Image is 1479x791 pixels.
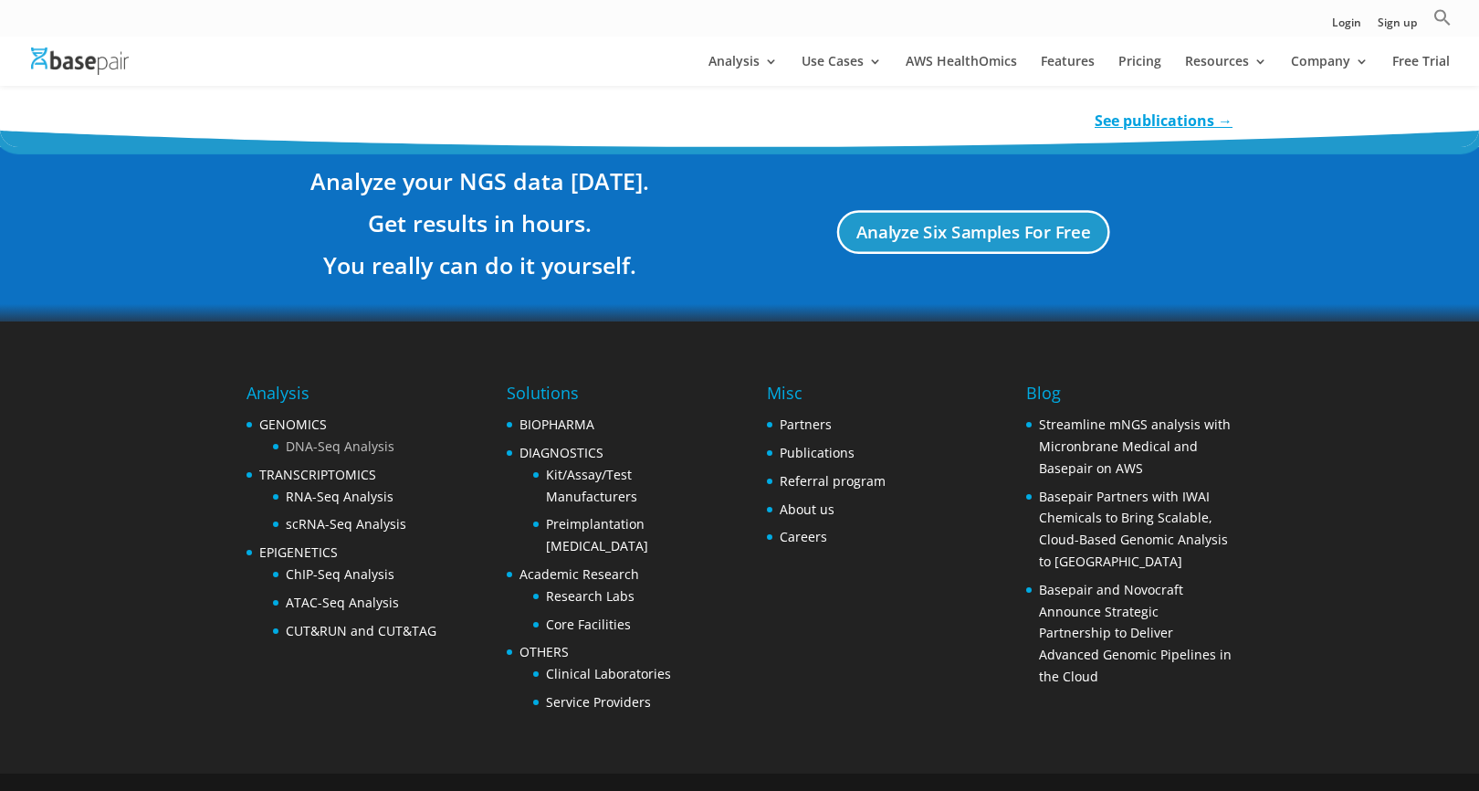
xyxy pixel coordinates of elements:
a: Use Cases [802,55,882,86]
a: About us [780,501,834,518]
a: Free Trial [1392,55,1450,86]
a: DIAGNOSTICS [519,444,603,461]
a: Resources [1185,55,1267,86]
h3: You really can do it yourself. [246,248,712,290]
a: Company [1291,55,1369,86]
a: Publications [780,444,855,461]
a: Academic Research [519,565,639,583]
a: TRANSCRIPTOMICS [259,466,376,483]
a: Analysis [708,55,778,86]
a: BIOPHARMA [519,416,594,433]
a: GENOMICS [259,416,327,433]
a: DNA-Seq Analysis [286,438,394,455]
a: Analyze Six Samples For Free [837,210,1110,254]
a: Research Labs [546,587,635,605]
a: Service Providers [546,693,651,711]
a: OTHERS [519,643,569,660]
a: Basepair Partners with IWAI Chemicals to Bring Scalable, Cloud-Based Genomic Analysis to [GEOGRAP... [1039,488,1228,570]
a: RNA-Seq Analysis [286,488,393,505]
a: Partners [780,416,832,433]
a: Preimplantation [MEDICAL_DATA] [546,515,648,554]
h3: Get results in hours. [246,206,712,248]
h3: Analyze your NGS data [DATE]. [246,164,712,206]
a: Careers [780,528,827,545]
a: See publications → [1095,111,1232,131]
a: EPIGENETICS [259,543,338,561]
img: Basepair [31,47,129,74]
a: Search Icon Link [1433,8,1452,37]
a: AWS HealthOmics [906,55,1017,86]
h4: Misc [767,381,886,414]
a: Clinical Laboratories [546,665,671,682]
h4: Blog [1026,381,1232,414]
a: Sign up [1378,17,1417,37]
a: Login [1332,17,1361,37]
a: Core Facilities [546,616,631,633]
a: Pricing [1118,55,1161,86]
a: Referral program [780,472,886,490]
svg: Search [1433,8,1452,26]
a: Features [1041,55,1095,86]
a: ATAC-Seq Analysis [286,594,399,611]
h4: Analysis [246,381,436,414]
a: scRNA-Seq Analysis [286,515,406,533]
a: Kit/Assay/Test Manufacturers [546,466,637,505]
a: Basepair and Novocraft Announce Strategic Partnership to Deliver Advanced Genomic Pipelines in th... [1039,581,1232,685]
h4: Solutions [507,381,712,414]
a: CUT&RUN and CUT&TAG [286,622,436,639]
a: ChIP-Seq Analysis [286,565,394,583]
a: Streamline mNGS analysis with Micronbrane Medical and Basepair on AWS [1039,416,1231,477]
